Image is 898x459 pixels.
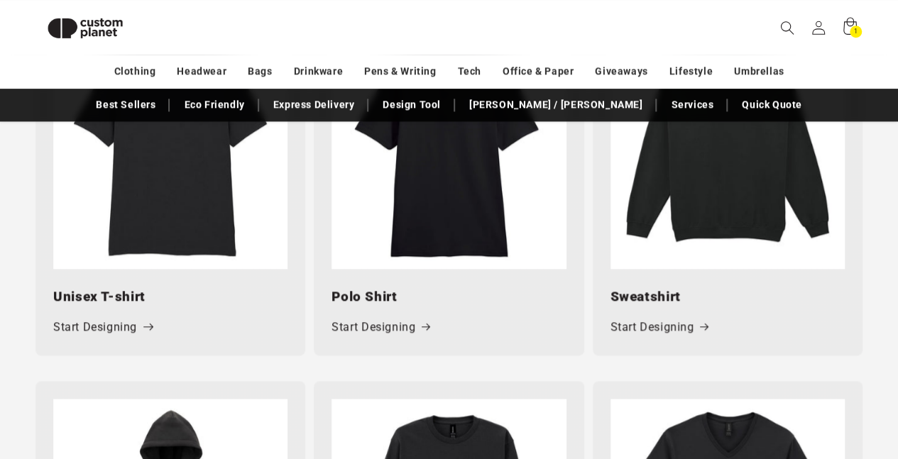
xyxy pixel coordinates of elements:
a: Tech [457,59,481,84]
a: Pens & Writing [364,59,436,84]
h3: Sweatshirt [610,287,845,306]
a: Quick Quote [735,92,809,117]
a: Best Sellers [89,92,163,117]
a: Office & Paper [503,59,574,84]
iframe: Chat Widget [661,306,898,459]
summary: Search [772,12,803,43]
h3: Unisex T-shirt [53,287,288,306]
a: Lifestyle [669,59,713,84]
a: Eco Friendly [177,92,251,117]
a: Umbrellas [734,59,784,84]
a: Start Designing [610,317,708,338]
h3: Polo Shirt [332,287,566,306]
a: Clothing [114,59,156,84]
a: Headwear [177,59,226,84]
a: Express Delivery [266,92,362,117]
img: Softstyle™ adult ringspun t-shirt [53,35,288,269]
a: Start Designing [332,317,429,338]
a: Giveaways [595,59,647,84]
a: Drinkware [294,59,343,84]
span: 1 [854,26,858,38]
a: Bags [248,59,272,84]
img: Heavy Blend adult crew neck sweatshirt [610,35,845,269]
a: [PERSON_NAME] / [PERSON_NAME] [462,92,650,117]
img: Softstyle™ adult double piqué polo [332,35,566,269]
a: Services [664,92,721,117]
a: Design Tool [376,92,448,117]
a: Start Designing [53,317,151,338]
img: Custom Planet [35,6,135,50]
